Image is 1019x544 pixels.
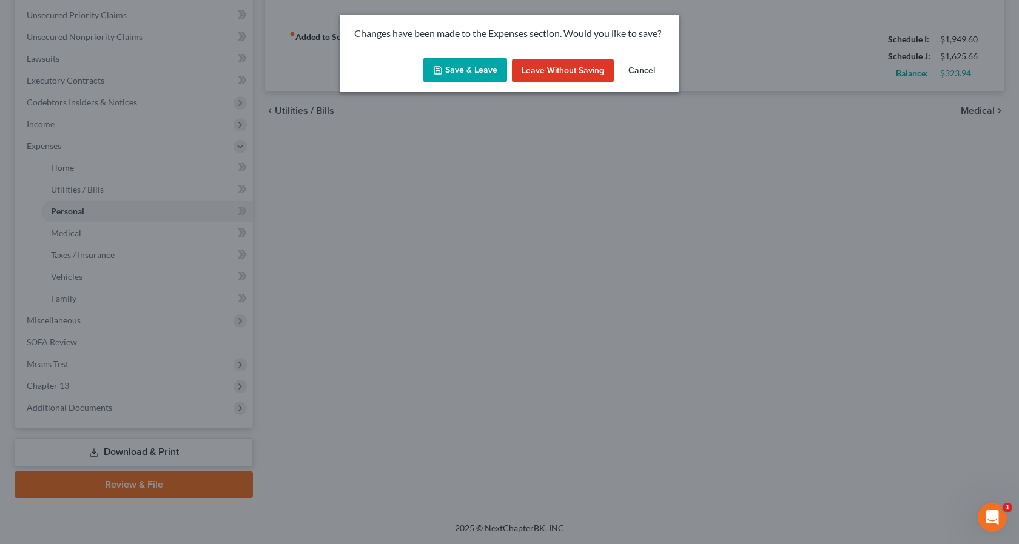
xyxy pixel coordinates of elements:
button: Save & Leave [423,58,507,83]
iframe: Intercom live chat [978,503,1007,532]
span: 1 [1003,503,1012,512]
button: Cancel [619,59,665,83]
button: Leave without Saving [512,59,614,83]
p: Changes have been made to the Expenses section. Would you like to save? [354,27,665,41]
